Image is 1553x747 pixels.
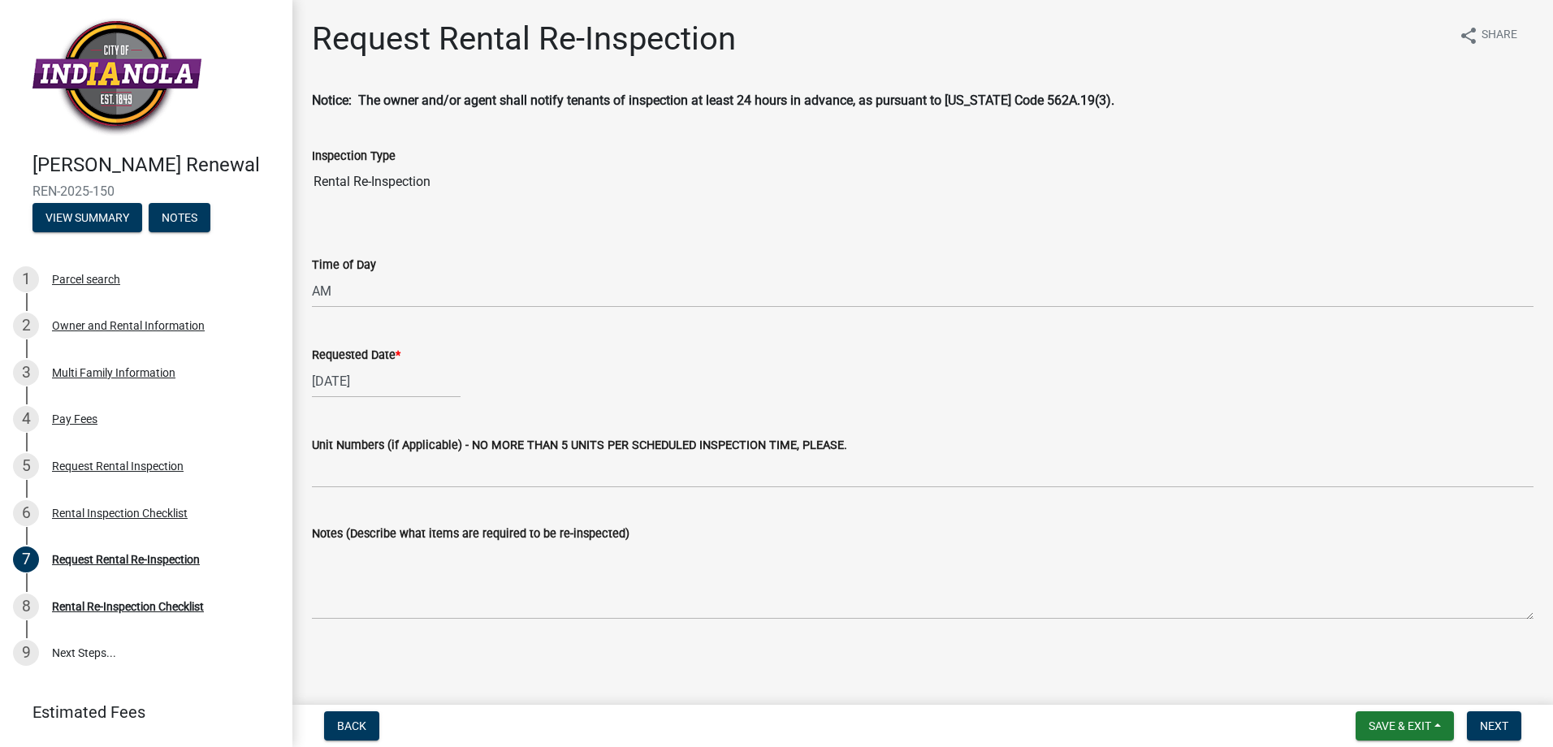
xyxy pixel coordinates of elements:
[52,320,205,331] div: Owner and Rental Information
[1356,711,1454,741] button: Save & Exit
[13,696,266,728] a: Estimated Fees
[52,367,175,378] div: Multi Family Information
[13,546,39,572] div: 7
[312,350,400,361] label: Requested Date
[149,203,210,232] button: Notes
[1482,26,1517,45] span: Share
[52,554,200,565] div: Request Rental Re-Inspection
[13,266,39,292] div: 1
[13,360,39,386] div: 3
[52,601,204,612] div: Rental Re-Inspection Checklist
[312,151,396,162] label: Inspection Type
[32,17,201,136] img: City of Indianola, Iowa
[1446,19,1530,51] button: shareShare
[312,440,847,451] label: Unit Numbers (if Applicable) - NO MORE THAN 5 UNITS PER SCHEDULED INSPECTION TIME, PLEASE.
[52,274,120,285] div: Parcel search
[312,529,629,540] label: Notes (Describe what items are required to be re-inspected)
[13,640,39,666] div: 9
[312,260,376,271] label: Time of Day
[13,500,39,526] div: 6
[1467,711,1521,741] button: Next
[32,153,279,177] h4: [PERSON_NAME] Renewal
[32,212,142,225] wm-modal-confirm: Summary
[1369,719,1431,732] span: Save & Exit
[337,719,366,732] span: Back
[312,93,1114,108] strong: Notice: The owner and/or agent shall notify tenants of inspection at least 24 hours in advance, a...
[1480,719,1508,732] span: Next
[32,184,260,199] span: REN-2025-150
[324,711,379,741] button: Back
[52,460,184,472] div: Request Rental Inspection
[1459,26,1478,45] i: share
[149,212,210,225] wm-modal-confirm: Notes
[13,406,39,432] div: 4
[13,594,39,620] div: 8
[52,507,188,519] div: Rental Inspection Checklist
[13,453,39,479] div: 5
[312,19,736,58] h1: Request Rental Re-Inspection
[312,365,461,398] input: mm/dd/yyyy
[13,313,39,339] div: 2
[52,413,97,425] div: Pay Fees
[32,203,142,232] button: View Summary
